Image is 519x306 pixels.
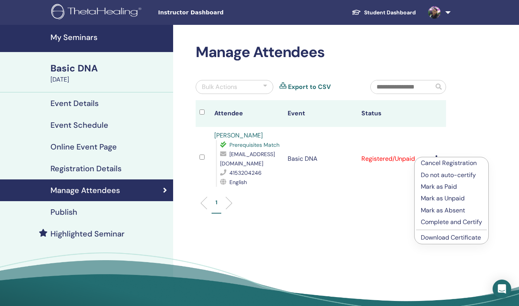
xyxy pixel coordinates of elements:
h4: Online Event Page [50,142,117,151]
h4: My Seminars [50,33,168,42]
div: Bulk Actions [202,82,237,92]
img: default.jpg [428,6,441,19]
p: Mark as Unpaid [421,194,482,203]
h4: Registration Details [50,164,122,173]
div: Basic DNA [50,62,168,75]
span: 4153204246 [229,169,262,176]
img: graduation-cap-white.svg [352,9,361,16]
p: Cancel Registration [421,158,482,168]
h4: Event Details [50,99,99,108]
p: Do not auto-certify [421,170,482,180]
h4: Publish [50,207,77,217]
h2: Manage Attendees [196,43,446,61]
a: Student Dashboard [345,5,422,20]
a: Download Certificate [421,233,481,242]
p: Mark as Absent [421,206,482,215]
a: Basic DNA[DATE] [46,62,173,84]
div: [DATE] [50,75,168,84]
p: Mark as Paid [421,182,482,191]
span: Prerequisites Match [229,141,279,148]
th: Status [358,100,431,127]
th: Event [284,100,358,127]
a: Export to CSV [288,82,331,92]
p: Complete and Certify [421,217,482,227]
h4: Manage Attendees [50,186,120,195]
a: [PERSON_NAME] [214,131,263,139]
span: [EMAIL_ADDRESS][DOMAIN_NAME] [220,151,275,167]
p: 1 [215,198,217,207]
th: Attendee [210,100,284,127]
div: Open Intercom Messenger [493,280,511,298]
h4: Highlighted Seminar [50,229,125,238]
h4: Event Schedule [50,120,108,130]
span: English [229,179,247,186]
td: Basic DNA [284,127,358,191]
span: Instructor Dashboard [158,9,274,17]
img: logo.png [51,4,144,21]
